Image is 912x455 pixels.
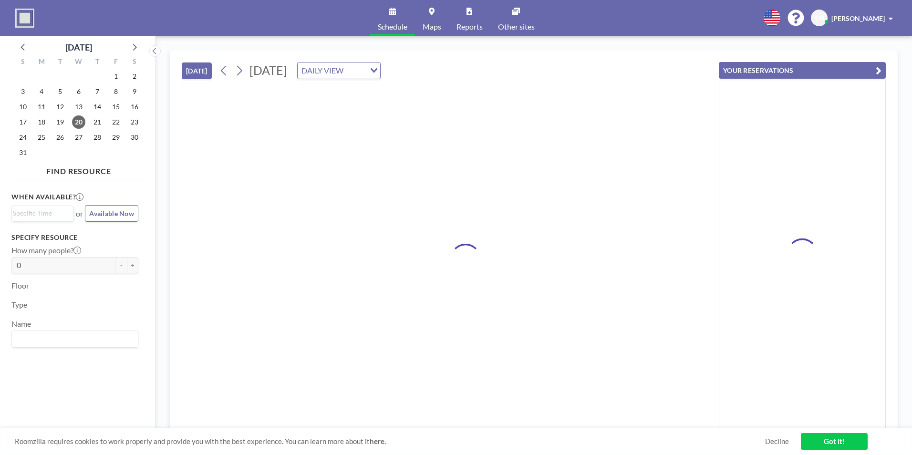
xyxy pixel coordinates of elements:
[35,85,48,98] span: Monday, August 4, 2025
[115,257,127,273] button: -
[72,131,85,144] span: Wednesday, August 27, 2025
[15,9,34,28] img: organization-logo
[128,85,141,98] span: Saturday, August 9, 2025
[16,115,30,129] span: Sunday, August 17, 2025
[72,115,85,129] span: Wednesday, August 20, 2025
[15,437,765,446] span: Roomzilla requires cookies to work properly and provide you with the best experience. You can lea...
[814,14,824,22] span: TM
[91,85,104,98] span: Thursday, August 7, 2025
[346,64,364,77] input: Search for option
[53,85,67,98] span: Tuesday, August 5, 2025
[128,100,141,114] span: Saturday, August 16, 2025
[35,115,48,129] span: Monday, August 18, 2025
[109,115,123,129] span: Friday, August 22, 2025
[53,131,67,144] span: Tuesday, August 26, 2025
[85,205,138,222] button: Available Now
[300,64,345,77] span: DAILY VIEW
[14,56,32,69] div: S
[53,100,67,114] span: Tuesday, August 12, 2025
[91,131,104,144] span: Thursday, August 28, 2025
[13,333,133,345] input: Search for option
[11,281,29,290] label: Floor
[16,146,30,159] span: Sunday, August 31, 2025
[109,70,123,83] span: Friday, August 1, 2025
[16,131,30,144] span: Sunday, August 24, 2025
[70,56,88,69] div: W
[13,208,68,218] input: Search for option
[109,131,123,144] span: Friday, August 29, 2025
[72,100,85,114] span: Wednesday, August 13, 2025
[109,100,123,114] span: Friday, August 15, 2025
[128,131,141,144] span: Saturday, August 30, 2025
[35,100,48,114] span: Monday, August 11, 2025
[128,115,141,129] span: Saturday, August 23, 2025
[801,433,868,450] a: Got it!
[32,56,51,69] div: M
[127,257,138,273] button: +
[11,319,31,329] label: Name
[370,437,386,445] a: here.
[719,62,886,79] button: YOUR RESERVATIONS
[423,23,441,31] span: Maps
[88,56,106,69] div: T
[109,85,123,98] span: Friday, August 8, 2025
[378,23,407,31] span: Schedule
[249,63,287,77] span: [DATE]
[298,62,380,79] div: Search for option
[765,437,789,446] a: Decline
[76,209,83,218] span: or
[91,100,104,114] span: Thursday, August 14, 2025
[53,115,67,129] span: Tuesday, August 19, 2025
[498,23,535,31] span: Other sites
[51,56,70,69] div: T
[11,233,138,242] h3: Specify resource
[11,246,81,255] label: How many people?
[128,70,141,83] span: Saturday, August 2, 2025
[12,331,138,347] div: Search for option
[16,85,30,98] span: Sunday, August 3, 2025
[106,56,125,69] div: F
[456,23,483,31] span: Reports
[35,131,48,144] span: Monday, August 25, 2025
[89,209,134,217] span: Available Now
[182,62,212,79] button: [DATE]
[72,85,85,98] span: Wednesday, August 6, 2025
[12,206,73,220] div: Search for option
[91,115,104,129] span: Thursday, August 21, 2025
[831,14,885,22] span: [PERSON_NAME]
[11,163,146,176] h4: FIND RESOURCE
[125,56,144,69] div: S
[11,300,27,310] label: Type
[65,41,92,54] div: [DATE]
[16,100,30,114] span: Sunday, August 10, 2025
